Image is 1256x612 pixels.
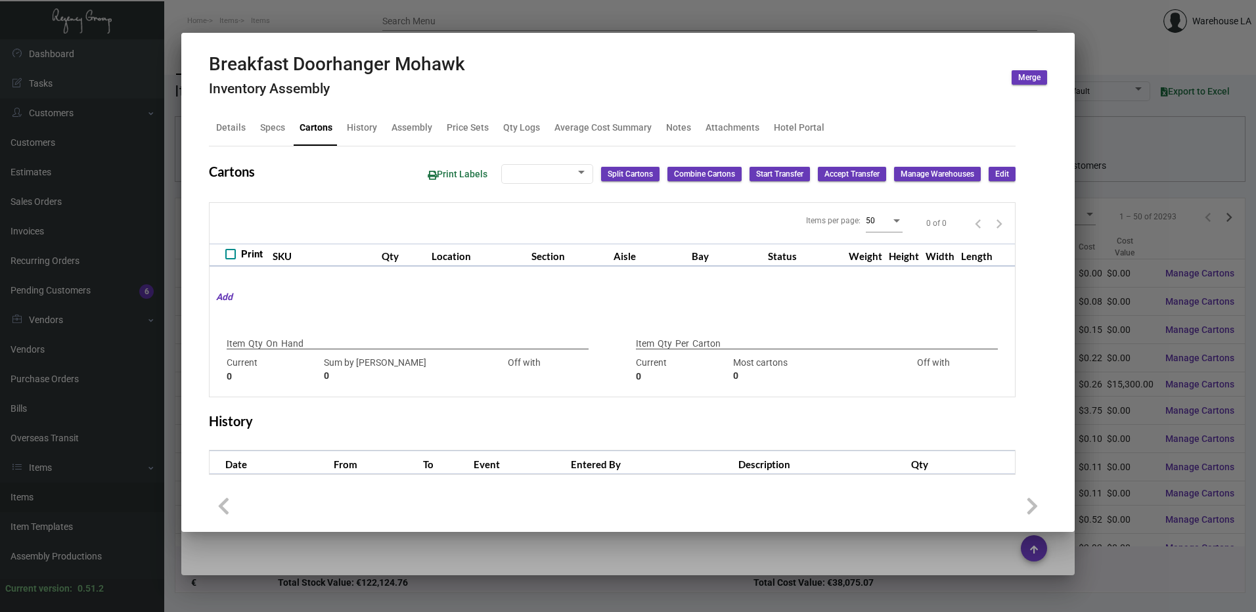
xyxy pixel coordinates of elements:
[610,244,688,267] th: Aisle
[554,121,652,135] div: Average Cost Summary
[989,213,1010,234] button: Next page
[428,169,487,179] span: Print Labels
[392,121,432,135] div: Assembly
[866,216,875,225] span: 50
[209,164,255,179] h2: Cartons
[658,337,672,351] p: Qty
[347,121,377,135] div: History
[692,337,721,351] p: Carton
[886,244,922,267] th: Height
[706,121,759,135] div: Attachments
[735,451,908,474] th: Description
[989,167,1016,181] button: Edit
[568,451,735,474] th: Entered By
[300,121,332,135] div: Cartons
[608,169,653,180] span: Split Cartons
[210,290,233,304] mat-hint: Add
[479,356,570,383] div: Off with
[1018,72,1041,83] span: Merge
[818,167,886,181] button: Accept Transfer
[888,356,979,383] div: Off with
[894,167,981,181] button: Manage Warehouses
[378,244,428,267] th: Qty
[330,451,420,474] th: From
[470,451,568,474] th: Event
[866,215,903,226] mat-select: Items per page:
[209,81,465,97] h4: Inventory Assembly
[78,582,104,596] div: 0.51.2
[995,169,1009,180] span: Edit
[901,169,974,180] span: Manage Warehouses
[733,356,882,383] div: Most cartons
[666,121,691,135] div: Notes
[227,337,245,351] p: Item
[209,413,253,429] h2: History
[528,244,610,267] th: Section
[260,121,285,135] div: Specs
[765,244,845,267] th: Status
[1012,70,1047,85] button: Merge
[636,337,654,351] p: Item
[667,167,742,181] button: Combine Cartons
[503,121,540,135] div: Qty Logs
[756,169,803,180] span: Start Transfer
[447,121,489,135] div: Price Sets
[227,356,317,383] div: Current
[675,337,689,351] p: Per
[750,167,810,181] button: Start Transfer
[266,337,278,351] p: On
[420,451,470,474] th: To
[922,244,958,267] th: Width
[5,582,72,596] div: Current version:
[601,167,660,181] button: Split Cartons
[845,244,886,267] th: Weight
[774,121,824,135] div: Hotel Portal
[908,451,1015,474] th: Qty
[324,356,472,383] div: Sum by [PERSON_NAME]
[210,451,330,474] th: Date
[674,169,735,180] span: Combine Cartons
[281,337,303,351] p: Hand
[269,244,378,267] th: SKU
[216,121,246,135] div: Details
[806,215,861,227] div: Items per page:
[958,244,996,267] th: Length
[417,162,498,186] button: Print Labels
[428,244,528,267] th: Location
[636,356,727,383] div: Current
[926,217,947,229] div: 0 of 0
[248,337,263,351] p: Qty
[241,246,263,262] span: Print
[688,244,765,267] th: Bay
[209,53,465,76] h2: Breakfast Doorhanger Mohawk
[968,213,989,234] button: Previous page
[824,169,880,180] span: Accept Transfer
